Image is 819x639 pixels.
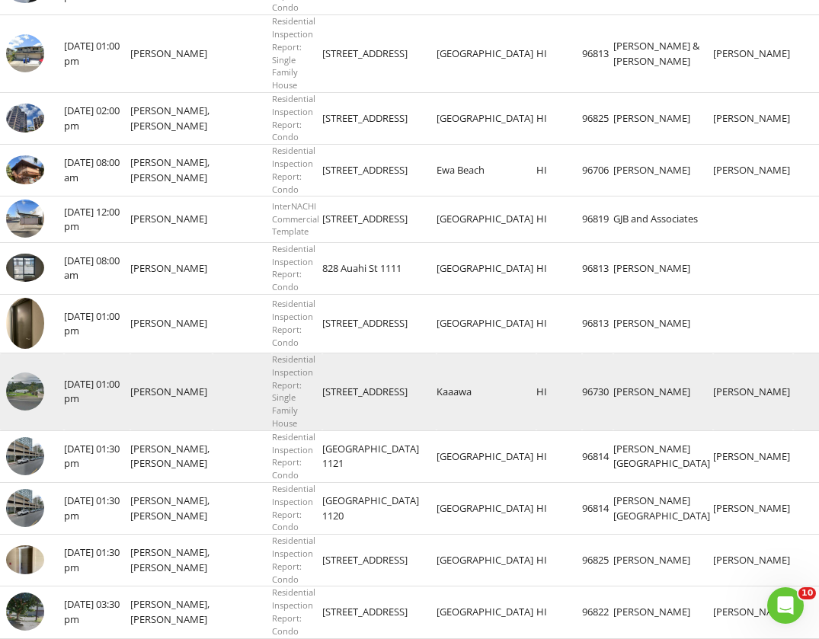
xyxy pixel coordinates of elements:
td: [PERSON_NAME] [713,145,793,196]
td: [DATE] 12:00 pm [64,196,130,243]
td: [STREET_ADDRESS] [322,535,437,586]
td: [GEOGRAPHIC_DATA] 1120 [322,482,437,534]
td: HI [536,15,582,93]
img: streetview [6,200,44,238]
td: 96813 [582,295,613,353]
td: [PERSON_NAME] [613,145,713,196]
td: [PERSON_NAME] [613,242,713,294]
td: 96814 [582,482,613,534]
td: [PERSON_NAME] [613,295,713,353]
td: [GEOGRAPHIC_DATA] [437,15,536,93]
img: streetview [6,489,44,527]
td: [PERSON_NAME] [713,15,793,93]
td: [PERSON_NAME] [713,92,793,144]
td: HI [536,430,582,482]
td: 96730 [582,353,613,431]
td: [PERSON_NAME] [713,430,793,482]
td: [GEOGRAPHIC_DATA] [437,482,536,534]
td: [PERSON_NAME] [613,586,713,638]
td: 96813 [582,15,613,93]
td: [DATE] 01:30 pm [64,482,130,534]
td: [PERSON_NAME] [130,295,213,353]
td: HI [536,145,582,196]
td: [PERSON_NAME] [613,535,713,586]
td: [PERSON_NAME], [PERSON_NAME] [130,535,213,586]
td: [PERSON_NAME], [PERSON_NAME] [130,430,213,482]
iframe: Intercom live chat [767,587,804,624]
td: [DATE] 03:30 pm [64,586,130,638]
td: [PERSON_NAME], [PERSON_NAME] [130,145,213,196]
img: streetview [6,372,44,411]
td: [DATE] 01:30 pm [64,535,130,586]
td: HI [536,92,582,144]
td: [GEOGRAPHIC_DATA] [437,430,536,482]
td: HI [536,482,582,534]
td: [PERSON_NAME] [713,535,793,586]
img: 9083361%2Fcover_photos%2FiiqnybxY1A27vudbc3Hr%2Fsmall.9083361-1752711371616 [6,104,44,133]
td: HI [536,242,582,294]
td: 96825 [582,92,613,144]
td: [PERSON_NAME] [613,353,713,431]
span: Residential Inspection Report: Single Family House [272,15,315,91]
span: Residential Inspection Report: Condo [272,535,315,584]
td: HI [536,196,582,243]
td: [STREET_ADDRESS] [322,145,437,196]
td: HI [536,586,582,638]
td: HI [536,295,582,353]
td: [DATE] 02:00 pm [64,92,130,144]
td: [GEOGRAPHIC_DATA] [437,196,536,243]
td: [PERSON_NAME], [PERSON_NAME] [130,482,213,534]
td: [GEOGRAPHIC_DATA] [437,586,536,638]
td: [DATE] 01:00 pm [64,295,130,353]
td: Kaaawa [437,353,536,431]
img: 8616068%2Freports%2F391886ea-7cf3-42be-8fea-f3db868d10b5%2Fcover_photos%2Fh7iFpCxJJJIJuBLacsVD%2F... [6,545,44,574]
img: streetview [6,593,44,631]
td: 96813 [582,242,613,294]
img: streetview [6,34,44,72]
td: [DATE] 01:00 pm [64,353,130,431]
td: [PERSON_NAME] [130,15,213,93]
td: [PERSON_NAME] [613,92,713,144]
td: [GEOGRAPHIC_DATA] [437,295,536,353]
td: HI [536,535,582,586]
span: Residential Inspection Report: Condo [272,483,315,532]
td: [STREET_ADDRESS] [322,196,437,243]
img: 8756987%2Fcover_photos%2FwxdnVY9KhIXdPRDozyyR%2Fsmall.8756987-1750099797855 [6,254,44,283]
img: streetview [6,437,44,475]
img: 9025361%2Fcover_photos%2FPiuH2LRGUkAmB2Um6E2H%2Fsmall.9025361-1751998273395 [6,155,44,184]
td: 828 Auahi St 1111 [322,242,437,294]
span: Residential Inspection Report: Condo [272,145,315,194]
td: 96814 [582,430,613,482]
span: 10 [798,587,816,599]
td: [GEOGRAPHIC_DATA] [437,535,536,586]
td: [PERSON_NAME] [713,353,793,431]
span: Residential Inspection Report: Condo [272,586,315,636]
td: Ewa Beach [437,145,536,196]
td: [PERSON_NAME], [PERSON_NAME] [130,586,213,638]
td: [STREET_ADDRESS] [322,92,437,144]
td: [PERSON_NAME] [130,242,213,294]
span: Residential Inspection Report: Condo [272,298,315,347]
td: [PERSON_NAME], [PERSON_NAME] [130,92,213,144]
td: [GEOGRAPHIC_DATA] 1121 [322,430,437,482]
td: 96822 [582,586,613,638]
span: Residential Inspection Report: Condo [272,431,315,481]
td: [GEOGRAPHIC_DATA] [437,242,536,294]
td: [DATE] 08:00 am [64,242,130,294]
td: [PERSON_NAME] [713,586,793,638]
td: [PERSON_NAME] [130,196,213,243]
td: HI [536,353,582,431]
td: [PERSON_NAME] [713,482,793,534]
span: Residential Inspection Report: Single Family House [272,353,315,429]
td: [DATE] 01:30 pm [64,430,130,482]
td: 96819 [582,196,613,243]
td: [PERSON_NAME][GEOGRAPHIC_DATA] [613,430,713,482]
td: [PERSON_NAME] [130,353,213,431]
td: [DATE] 01:00 pm [64,15,130,93]
td: [PERSON_NAME] & [PERSON_NAME] [613,15,713,93]
span: Residential Inspection Report: Condo [272,93,315,142]
td: [STREET_ADDRESS] [322,586,437,638]
span: Residential Inspection Report: Condo [272,243,315,292]
span: InterNACHI Commercial Template [272,200,319,238]
td: [DATE] 08:00 am [64,145,130,196]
